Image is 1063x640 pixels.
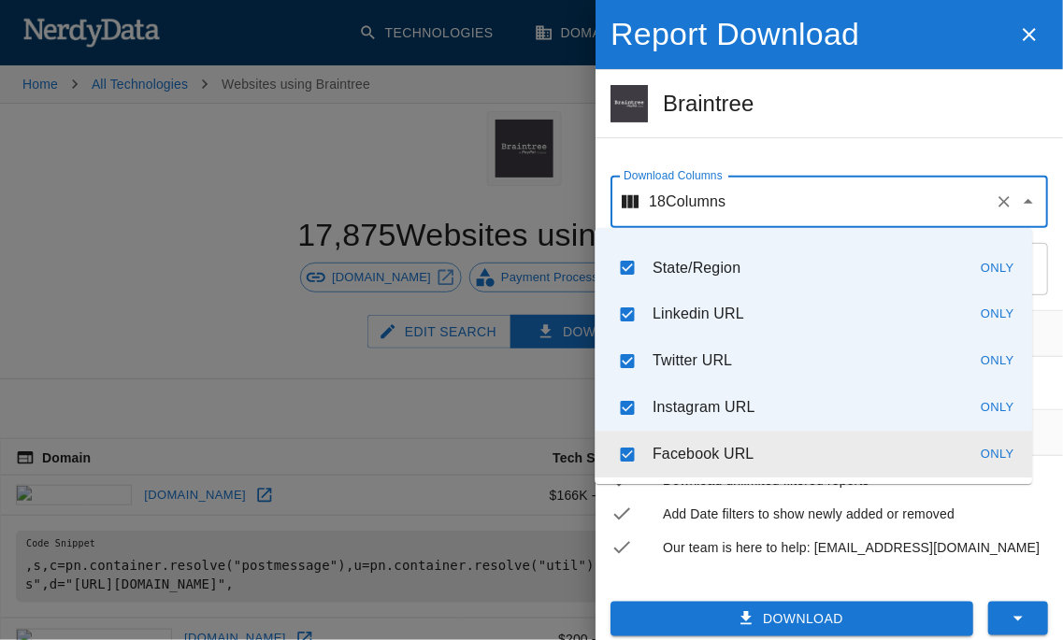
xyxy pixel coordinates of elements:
button: Only [969,347,1028,376]
p: A list of Instagram pages found on this domain. [654,396,756,419]
button: Only [969,300,1028,329]
button: Only [969,393,1028,422]
button: Close [1015,189,1041,215]
p: Businesses that are located in a certain country [654,209,719,232]
p: A list of LinkedIn pages found on this domain. [654,303,745,325]
p: A list of Twitter pages found on this domain. [654,349,733,372]
button: Only [969,440,1028,469]
button: Only [969,253,1028,282]
p: A list of Facebook pages found on this domain. [654,443,755,465]
h4: Report Download [611,15,1011,54]
button: Download [611,602,973,636]
p: 18 Columns [649,191,725,213]
label: Download Columns [624,167,723,183]
p: The state or region for this domain's company. [654,256,741,278]
img: ef5f765a-9d26-4f73-88f5-b02c862a9a40.jpg [611,85,648,122]
button: Clear [991,189,1017,215]
span: Add Date filters to show newly added or removed [663,505,1048,523]
span: Our team is here to help: [EMAIL_ADDRESS][DOMAIN_NAME] [663,538,1048,557]
h5: Braintree [663,89,1048,119]
iframe: Drift Widget Chat Controller [970,507,1041,578]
